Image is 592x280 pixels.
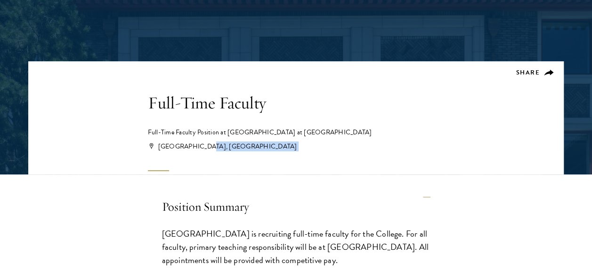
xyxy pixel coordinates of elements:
span: Share [516,68,540,77]
h4: Position Summary [162,189,430,225]
p: [GEOGRAPHIC_DATA] is recruiting full-time faculty for the College. For all faculty, primary teach... [162,227,430,267]
button: Share [516,68,554,77]
div: Full-Time Faculty Position at [GEOGRAPHIC_DATA] at [GEOGRAPHIC_DATA] [148,128,445,137]
h1: Full-Time Faculty [148,92,445,114]
div: [GEOGRAPHIC_DATA], [GEOGRAPHIC_DATA] [149,142,445,151]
